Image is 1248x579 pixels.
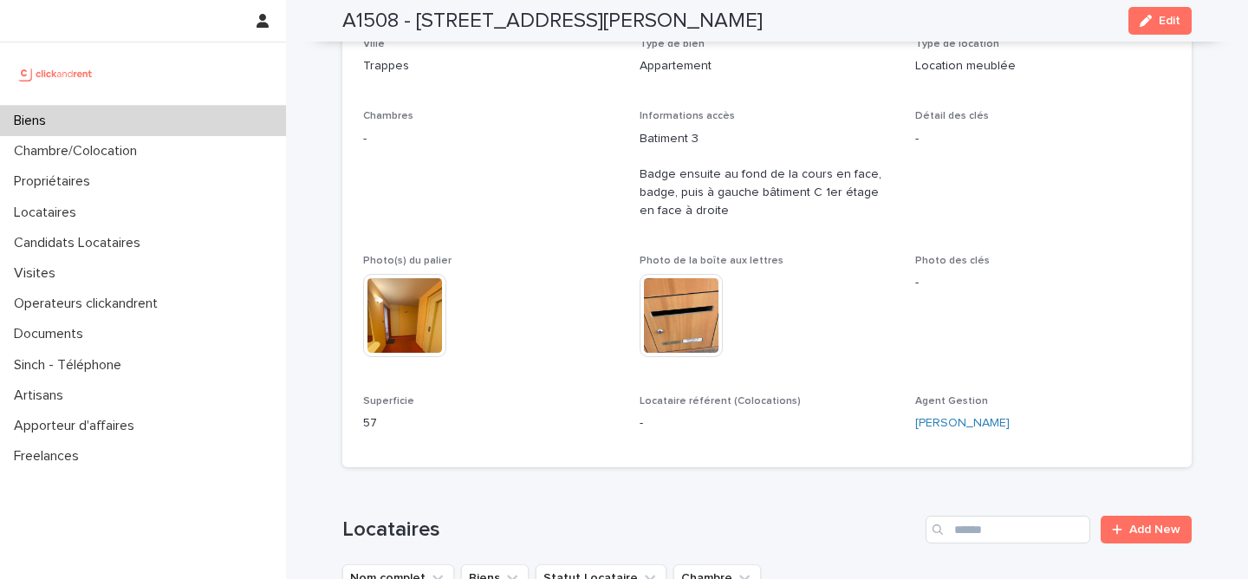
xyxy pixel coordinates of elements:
[915,130,1171,148] p: -
[1159,15,1180,27] span: Edit
[363,396,414,407] span: Superficie
[7,296,172,312] p: Operateurs clickandrent
[7,357,135,374] p: Sinch - Téléphone
[7,113,60,129] p: Biens
[7,265,69,282] p: Visites
[363,256,452,266] span: Photo(s) du palier
[1128,7,1192,35] button: Edit
[640,111,735,121] span: Informations accès
[7,173,104,190] p: Propriétaires
[7,326,97,342] p: Documents
[640,414,895,433] p: -
[640,57,895,75] p: Appartement
[7,143,151,159] p: Chambre/Colocation
[342,9,763,34] h2: A1508 - [STREET_ADDRESS][PERSON_NAME]
[915,274,1171,292] p: -
[915,57,1171,75] p: Location meublée
[363,39,385,49] span: Ville
[363,57,619,75] p: Trappes
[915,256,990,266] span: Photo des clés
[1129,524,1180,536] span: Add New
[915,396,988,407] span: Agent Gestion
[640,39,705,49] span: Type de bien
[7,418,148,434] p: Apporteur d'affaires
[640,396,801,407] span: Locataire référent (Colocations)
[342,517,919,543] h1: Locataires
[363,111,413,121] span: Chambres
[7,448,93,465] p: Freelances
[7,235,154,251] p: Candidats Locataires
[915,39,999,49] span: Type de location
[926,516,1090,543] input: Search
[640,130,895,220] p: Batiment 3 Badge ensuite au fond de la cours en face, badge, puis à gauche bâtiment C 1er étage e...
[7,205,90,221] p: Locataires
[915,414,1010,433] a: [PERSON_NAME]
[363,414,619,433] p: 57
[363,130,619,148] p: -
[1101,516,1192,543] a: Add New
[915,111,989,121] span: Détail des clés
[14,56,98,91] img: UCB0brd3T0yccxBKYDjQ
[640,256,783,266] span: Photo de la boîte aux lettres
[7,387,77,404] p: Artisans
